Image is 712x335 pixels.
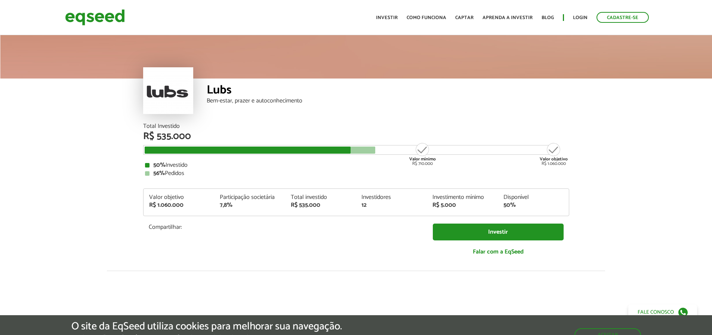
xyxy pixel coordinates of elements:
[220,202,280,208] div: 7,8%
[291,202,351,208] div: R$ 535.000
[65,7,125,27] img: EqSeed
[432,202,492,208] div: R$ 5.000
[628,304,697,320] a: Fale conosco
[153,168,165,178] strong: 56%
[143,123,569,129] div: Total Investido
[503,202,563,208] div: 50%
[433,244,564,259] a: Falar com a EqSeed
[207,98,569,104] div: Bem-estar, prazer e autoconhecimento
[291,194,351,200] div: Total investido
[503,194,563,200] div: Disponível
[597,12,649,23] a: Cadastre-se
[149,194,209,200] div: Valor objetivo
[361,194,421,200] div: Investidores
[542,15,554,20] a: Blog
[149,224,422,231] p: Compartilhar:
[433,224,564,240] a: Investir
[483,15,533,20] a: Aprenda a investir
[220,194,280,200] div: Participação societária
[71,321,342,332] h5: O site da EqSeed utiliza cookies para melhorar sua navegação.
[573,15,588,20] a: Login
[407,15,446,20] a: Como funciona
[540,142,568,166] div: R$ 1.060.000
[455,15,474,20] a: Captar
[143,132,569,141] div: R$ 535.000
[409,142,437,166] div: R$ 710.000
[376,15,398,20] a: Investir
[207,84,569,98] div: Lubs
[145,162,567,168] div: Investido
[540,156,568,163] strong: Valor objetivo
[149,202,209,208] div: R$ 1.060.000
[409,156,436,163] strong: Valor mínimo
[153,160,166,170] strong: 50%
[432,194,492,200] div: Investimento mínimo
[361,202,421,208] div: 12
[145,170,567,176] div: Pedidos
